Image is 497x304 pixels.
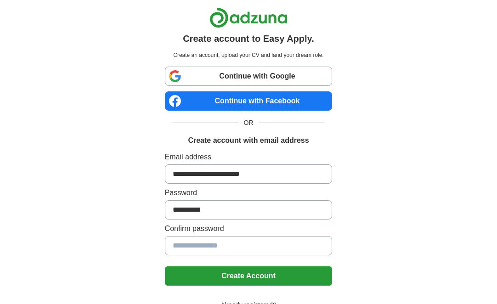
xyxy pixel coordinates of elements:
label: Confirm password [165,223,333,234]
button: Create Account [165,266,333,286]
h1: Create account with email address [188,135,309,146]
span: OR [238,118,259,128]
a: Continue with Facebook [165,91,333,111]
h1: Create account to Easy Apply. [183,32,314,45]
label: Email address [165,152,333,163]
label: Password [165,187,333,198]
img: Adzuna logo [209,7,288,28]
a: Continue with Google [165,67,333,86]
p: Create an account, upload your CV and land your dream role. [167,51,331,59]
